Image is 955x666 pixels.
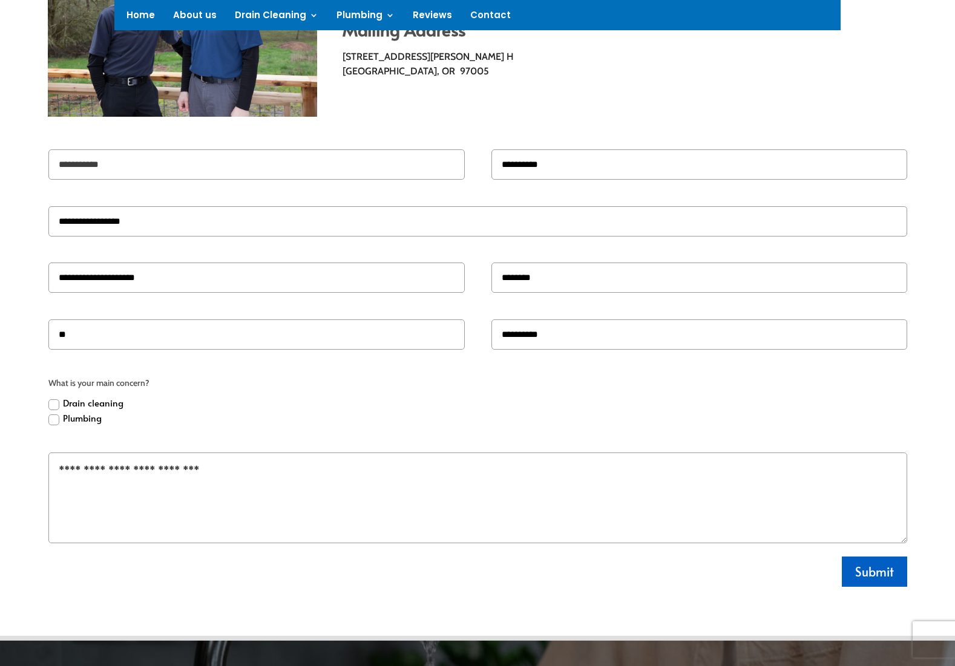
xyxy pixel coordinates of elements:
[343,21,907,44] h2: Mailing Address
[336,11,395,24] a: Plumbing
[48,410,102,426] label: Plumbing
[173,11,217,24] a: About us
[126,11,155,24] a: Home
[48,376,907,391] span: What is your main concern?
[343,51,514,62] span: [STREET_ADDRESS][PERSON_NAME] H
[470,11,511,24] a: Contact
[235,11,318,24] a: Drain Cleaning
[48,395,123,411] label: Drain cleaning
[343,65,489,77] span: [GEOGRAPHIC_DATA], OR 97005
[842,557,907,587] button: Submit
[413,11,452,24] a: Reviews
